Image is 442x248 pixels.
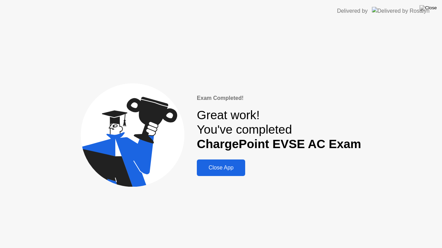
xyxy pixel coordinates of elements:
[420,5,437,11] img: Close
[197,108,361,152] div: Great work! You've completed
[197,94,361,102] div: Exam Completed!
[197,159,245,176] button: Close App
[199,165,243,171] div: Close App
[337,7,368,15] div: Delivered by
[197,137,361,151] b: ChargePoint EVSE AC Exam
[372,7,430,15] img: Delivered by Rosalyn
